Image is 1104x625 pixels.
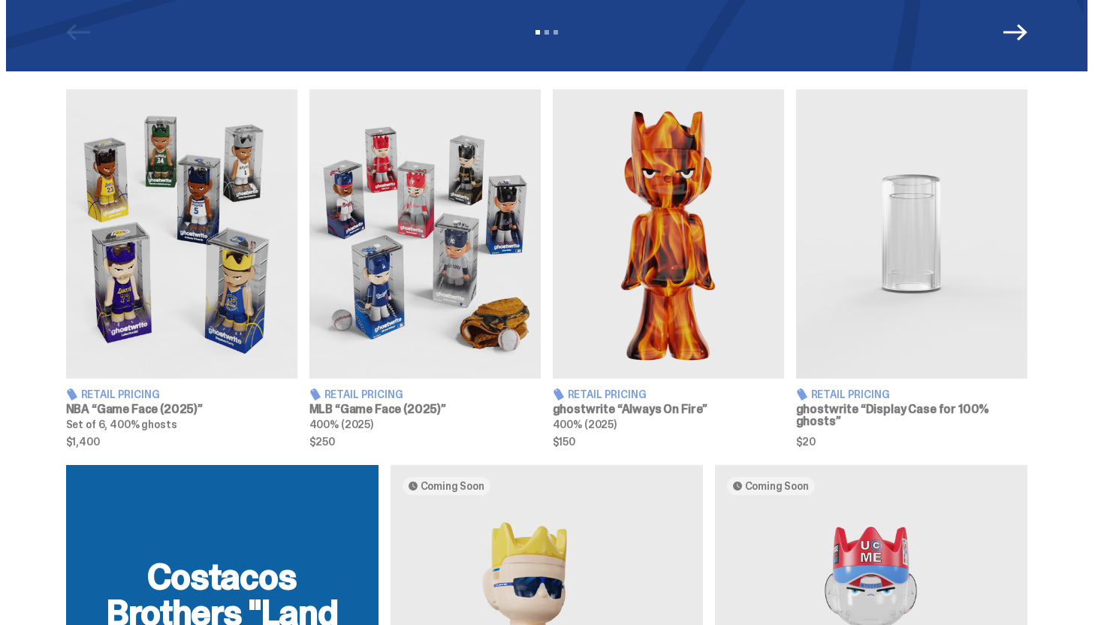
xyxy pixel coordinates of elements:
[421,480,484,492] span: Coming Soon
[66,403,297,415] h3: NBA “Game Face (2025)”
[309,89,541,447] a: Game Face (2025) Retail Pricing
[66,89,297,379] img: Game Face (2025)
[796,403,1027,427] h3: ghostwrite “Display Case for 100% ghosts”
[544,30,549,35] button: View slide 2
[309,403,541,415] h3: MLB “Game Face (2025)”
[66,436,297,447] span: $1,400
[309,436,541,447] span: $250
[553,403,784,415] h3: ghostwrite “Always On Fire”
[553,89,784,447] a: Always On Fire Retail Pricing
[796,436,1027,447] span: $20
[568,389,647,400] span: Retail Pricing
[745,480,809,492] span: Coming Soon
[553,89,784,379] img: Always On Fire
[553,436,784,447] span: $150
[309,418,373,431] span: 400% (2025)
[796,89,1027,379] img: Display Case for 100% ghosts
[811,389,890,400] span: Retail Pricing
[553,418,617,431] span: 400% (2025)
[81,389,160,400] span: Retail Pricing
[66,418,177,431] span: Set of 6, 400% ghosts
[796,89,1027,447] a: Display Case for 100% ghosts Retail Pricing
[535,30,540,35] button: View slide 1
[309,89,541,379] img: Game Face (2025)
[554,30,558,35] button: View slide 3
[1003,20,1027,44] button: Next
[66,89,297,447] a: Game Face (2025) Retail Pricing
[324,389,403,400] span: Retail Pricing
